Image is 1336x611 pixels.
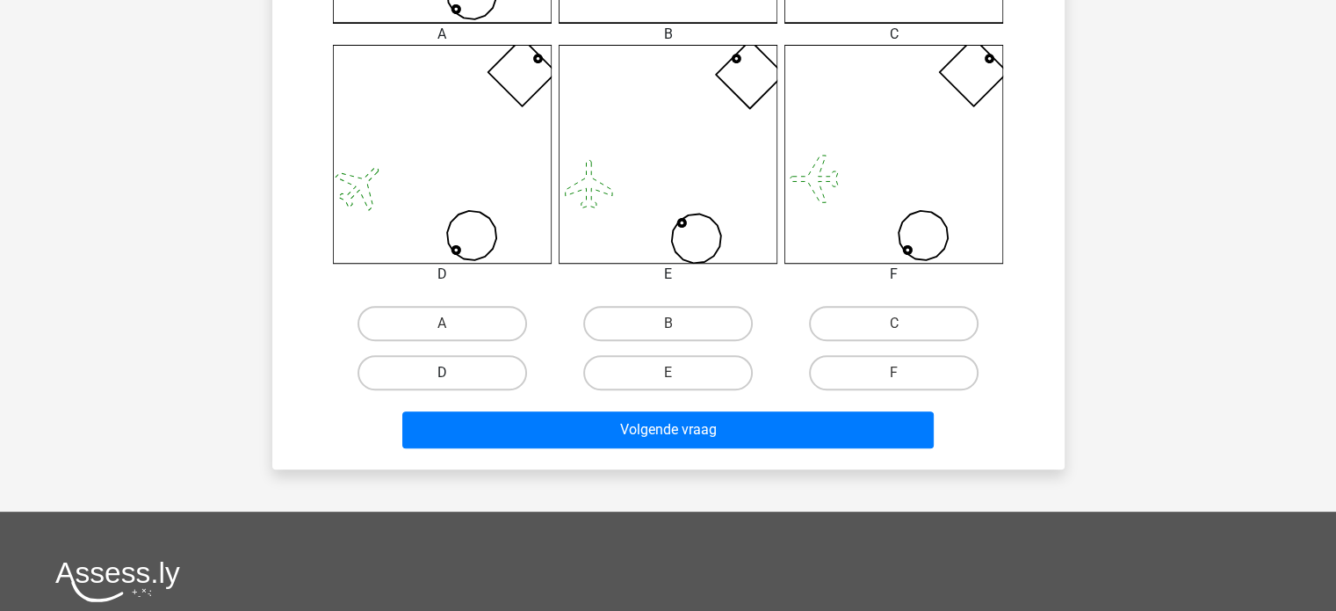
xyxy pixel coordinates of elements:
[583,306,753,341] label: B
[809,306,979,341] label: C
[809,355,979,390] label: F
[55,561,180,602] img: Assessly logo
[357,355,527,390] label: D
[357,306,527,341] label: A
[320,264,565,285] div: D
[545,24,791,45] div: B
[402,411,934,448] button: Volgende vraag
[320,24,565,45] div: A
[583,355,753,390] label: E
[545,264,791,285] div: E
[771,24,1016,45] div: C
[771,264,1016,285] div: F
